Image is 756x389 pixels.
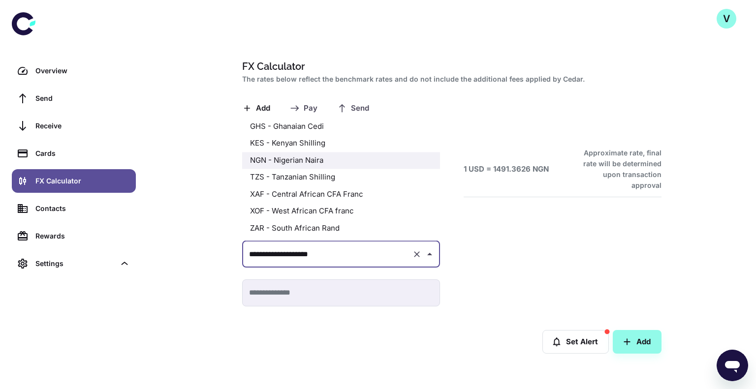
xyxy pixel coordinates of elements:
button: Close [423,247,437,261]
li: NGN - Nigerian Naira [242,152,440,169]
li: XAF - Central African CFA Franc [242,186,440,203]
a: Send [12,87,136,110]
li: KES - Kenyan Shilling [242,135,440,152]
h6: 1 USD = 1491.3626 NGN [464,164,549,175]
div: Cards [35,148,130,159]
li: XOF - West African CFA franc [242,203,440,220]
div: Settings [35,258,115,269]
h1: FX Calculator [242,59,658,74]
li: GHS - Ghanaian Cedi [242,118,440,135]
div: Receive [35,120,130,131]
div: Overview [35,65,130,76]
a: Contacts [12,197,136,220]
iframe: Button to launch messaging window [717,350,748,381]
h2: The rates below reflect the benchmark rates and do not include the additional fees applied by Cedar. [242,74,658,85]
button: V [717,9,736,29]
span: Send [351,104,369,113]
a: Overview [12,59,136,83]
button: Set Alert [542,330,609,354]
span: Add [256,104,270,113]
button: Clear [410,247,424,261]
h6: Approximate rate, final rate will be determined upon transaction approval [572,148,661,191]
div: Rewards [35,231,130,241]
a: Cards [12,142,136,165]
li: ZAR - South African Rand [242,220,440,237]
a: Rewards [12,224,136,248]
li: TZS - Tanzanian Shilling [242,169,440,186]
button: Add [613,330,661,354]
a: FX Calculator [12,169,136,193]
div: Settings [12,252,136,275]
div: Send [35,93,130,104]
span: Pay [304,104,317,113]
a: Receive [12,114,136,138]
div: FX Calculator [35,176,130,186]
div: Contacts [35,203,130,214]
